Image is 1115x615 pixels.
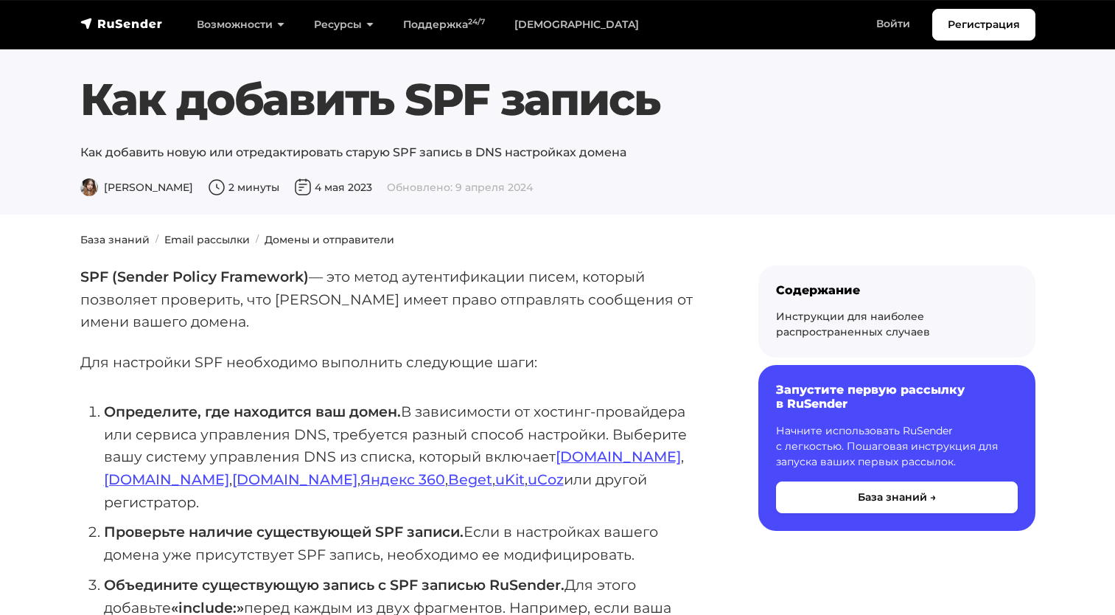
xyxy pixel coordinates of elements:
[80,181,193,194] span: [PERSON_NAME]
[387,181,533,194] span: Обновлено: 9 апреля 2024
[495,470,525,488] a: uKit
[294,181,372,194] span: 4 мая 2023
[80,233,150,246] a: База знаний
[299,10,388,40] a: Ресурсы
[468,17,485,27] sup: 24/7
[80,268,309,285] strong: SPF (Sender Policy Framework)
[104,521,711,566] li: Если в настройках вашего домена уже присутствует SPF запись, необходимо ее модифицировать.
[208,181,279,194] span: 2 минуты
[164,233,250,246] a: Email рассылки
[80,144,1035,161] p: Как добавить новую или отредактировать старую SPF запись в DNS настройках домена
[182,10,299,40] a: Возможности
[861,9,925,39] a: Войти
[104,523,464,541] strong: Проверьте наличие существующей SPF записи.
[528,470,564,488] a: uCoz
[360,470,445,488] a: Яндекс 360
[80,351,711,374] p: Для настройки SPF необходимо выполнить следующие шаги:
[80,265,711,333] p: — это метод аутентификации писем, который позволяет проверить, что [PERSON_NAME] имеет право отпр...
[265,233,394,246] a: Домены и отправители
[294,178,312,196] img: Дата публикации
[80,73,1035,126] h1: Как добавить SPF запись
[104,470,229,488] a: [DOMAIN_NAME]
[776,482,1018,513] button: База знаний →
[104,576,565,594] strong: Объедините существующую запись с SPF записью RuSender.
[500,10,654,40] a: [DEMOGRAPHIC_DATA]
[776,383,1018,411] h6: Запустите первую рассылку в RuSender
[388,10,500,40] a: Поддержка24/7
[556,448,681,465] a: [DOMAIN_NAME]
[71,232,1044,248] nav: breadcrumb
[758,365,1035,530] a: Запустите первую рассылку в RuSender Начните использовать RuSender с легкостью. Пошаговая инструк...
[208,178,226,196] img: Время чтения
[104,403,401,420] strong: Определите, где находится ваш домен.
[232,470,357,488] a: [DOMAIN_NAME]
[776,423,1018,470] p: Начните использовать RuSender с легкостью. Пошаговая инструкция для запуска ваших первых рассылок.
[932,9,1035,41] a: Регистрация
[448,470,492,488] a: Beget
[776,283,1018,297] div: Содержание
[80,16,163,31] img: RuSender
[776,310,930,338] a: Инструкции для наиболее распространенных случаев
[104,400,711,514] li: В зависимости от хостинг-провайдера или сервиса управления DNS, требуется разный способ настройки...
